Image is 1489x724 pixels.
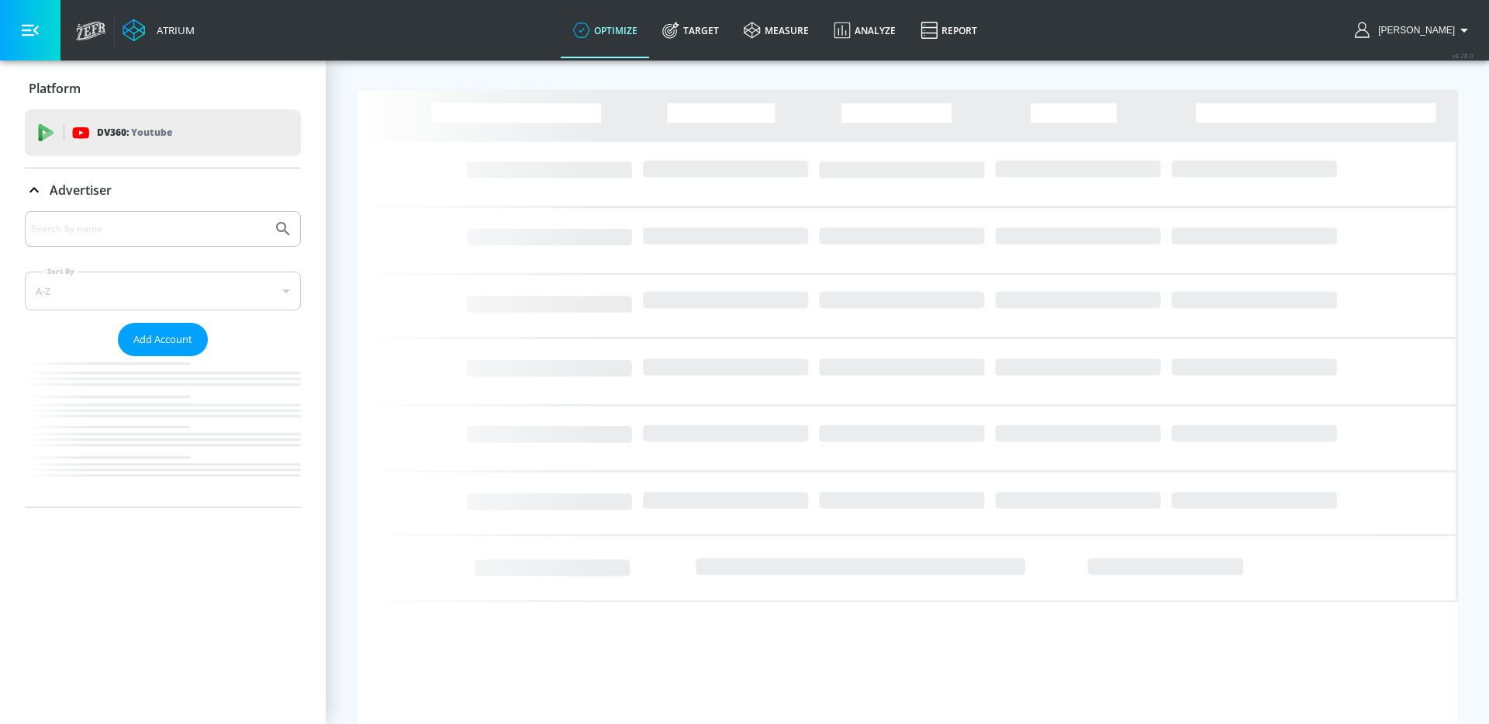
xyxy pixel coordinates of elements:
input: Search by name [31,219,266,239]
nav: list of Advertiser [25,356,301,507]
a: measure [731,2,821,58]
div: DV360: Youtube [25,109,301,156]
div: A-Z [25,272,301,310]
a: Analyze [821,2,908,58]
label: Sort By [44,266,78,276]
p: Platform [29,80,81,97]
button: [PERSON_NAME] [1355,21,1473,40]
span: login as: casey.cohen@zefr.com [1372,25,1455,36]
div: Platform [25,67,301,110]
div: Advertiser [25,168,301,212]
div: Atrium [150,23,195,37]
button: Add Account [118,323,208,356]
a: Target [650,2,731,58]
p: Youtube [131,124,172,140]
span: v 4.28.0 [1452,51,1473,60]
p: DV360: [97,124,172,141]
a: Atrium [123,19,195,42]
span: Add Account [133,331,192,348]
a: optimize [561,2,650,58]
a: Report [908,2,990,58]
p: Advertiser [50,182,112,199]
div: Advertiser [25,211,301,507]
